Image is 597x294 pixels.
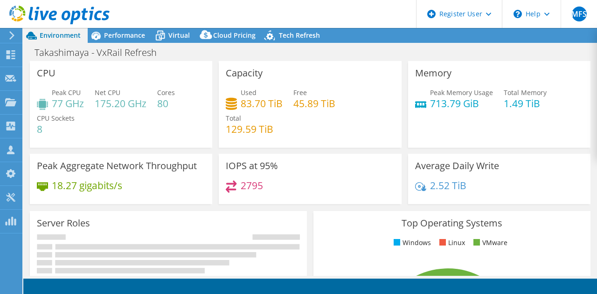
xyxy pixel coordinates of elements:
h4: 18.27 gigabits/s [52,180,122,191]
span: Peak CPU [52,88,81,97]
h3: Memory [415,68,451,78]
h4: 80 [157,98,175,109]
span: Virtual [168,31,190,40]
h4: 8 [37,124,75,134]
span: CPU Sockets [37,114,75,123]
h4: 83.70 TiB [241,98,283,109]
h4: 713.79 GiB [430,98,493,109]
li: Windows [391,238,431,248]
span: Environment [40,31,81,40]
span: Free [293,88,307,97]
h4: 2.52 TiB [430,180,466,191]
h3: IOPS at 95% [226,161,278,171]
span: Total [226,114,241,123]
h4: 129.59 TiB [226,124,273,134]
li: VMware [471,238,507,248]
h3: Server Roles [37,218,90,228]
span: Cores [157,88,175,97]
h3: CPU [37,68,56,78]
h4: 175.20 GHz [95,98,146,109]
h3: Capacity [226,68,263,78]
span: Cloud Pricing [213,31,256,40]
h4: 77 GHz [52,98,84,109]
h3: Average Daily Write [415,161,499,171]
li: Linux [437,238,465,248]
span: Net CPU [95,88,120,97]
h3: Peak Aggregate Network Throughput [37,161,197,171]
h4: 2795 [241,180,263,191]
span: MFS [572,7,587,21]
h4: 45.89 TiB [293,98,335,109]
span: Performance [104,31,145,40]
h4: 1.49 TiB [504,98,547,109]
span: Total Memory [504,88,547,97]
span: Used [241,88,257,97]
svg: \n [514,10,522,18]
span: Tech Refresh [279,31,320,40]
span: Peak Memory Usage [430,88,493,97]
h3: Top Operating Systems [320,218,583,228]
h1: Takashimaya - VxRail Refresh [30,48,171,58]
